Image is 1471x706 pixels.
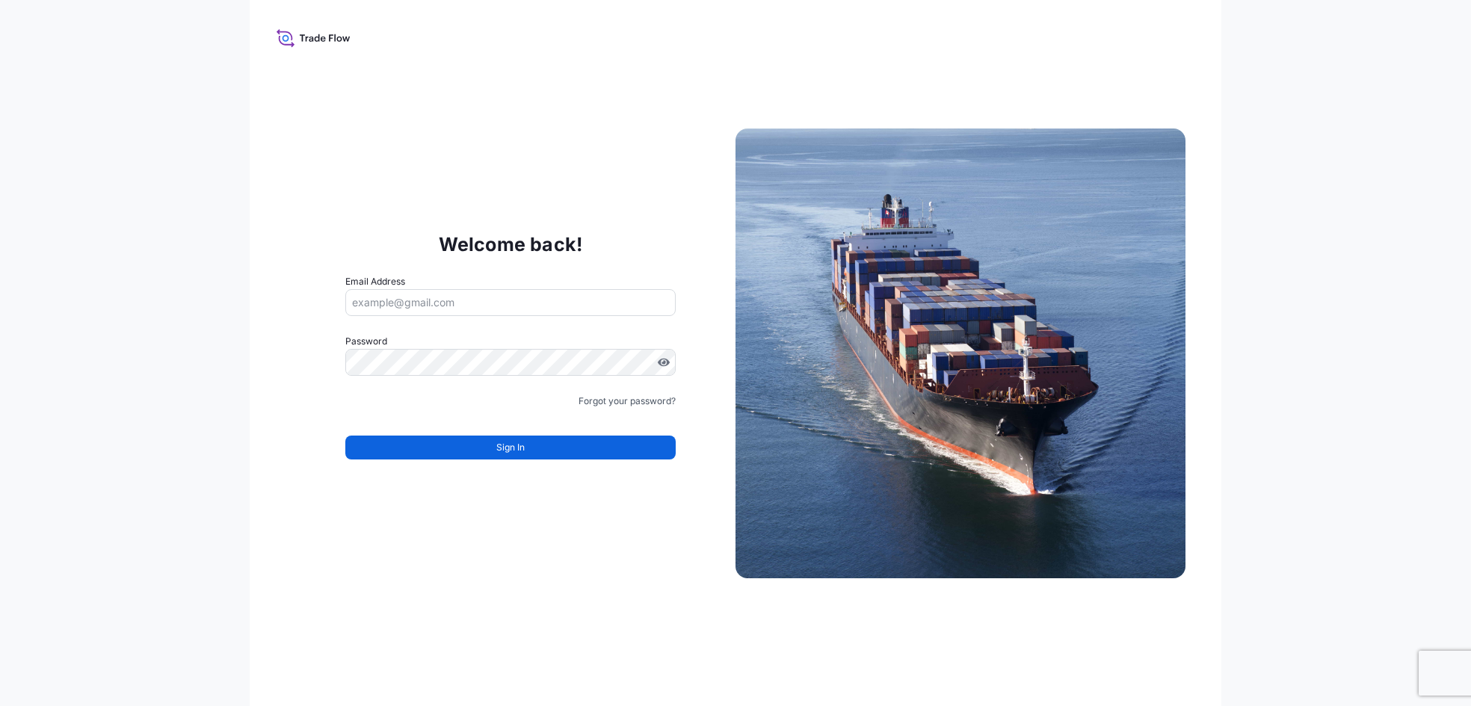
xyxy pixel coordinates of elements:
button: Show password [658,356,670,368]
img: Ship illustration [735,128,1185,578]
span: Sign In [496,440,525,455]
p: Welcome back! [439,232,583,256]
a: Forgot your password? [579,394,676,409]
button: Sign In [345,436,676,459]
label: Email Address [345,274,405,289]
input: example@gmail.com [345,289,676,316]
label: Password [345,334,676,349]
